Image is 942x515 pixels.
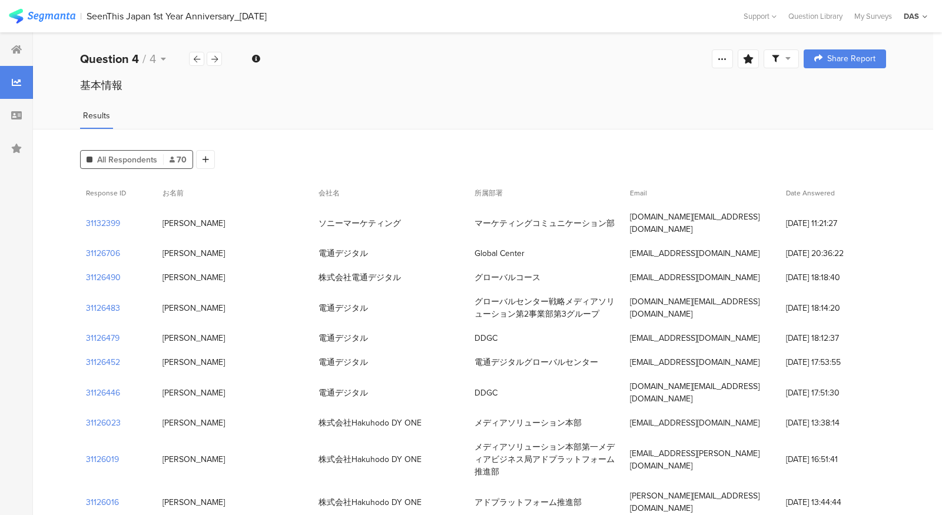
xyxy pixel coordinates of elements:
[9,9,75,24] img: segmanta logo
[786,417,880,429] span: [DATE] 13:38:14
[162,387,225,399] div: [PERSON_NAME]
[162,247,225,260] div: [PERSON_NAME]
[170,154,187,166] span: 70
[86,496,119,509] section: 31126016
[827,55,875,63] span: Share Report
[475,332,497,344] div: DDGC
[86,387,120,399] section: 31126446
[86,302,120,314] section: 31126483
[848,11,898,22] a: My Surveys
[786,453,880,466] span: [DATE] 16:51:41
[86,453,119,466] section: 31126019
[475,417,582,429] div: メディアソリューション本部
[319,387,368,399] div: 電通デジタル
[319,217,401,230] div: ソニーマーケティング
[744,7,777,25] div: Support
[786,217,880,230] span: [DATE] 11:21:27
[87,11,267,22] div: SeenThis Japan 1st Year Anniversary_[DATE]
[97,154,157,166] span: All Respondents
[86,417,121,429] section: 31126023
[319,332,368,344] div: 電通デジタル
[162,496,225,509] div: [PERSON_NAME]
[475,356,598,368] div: 電通デジタルグローバルセンター
[630,188,647,198] span: Email
[162,302,225,314] div: [PERSON_NAME]
[162,271,225,284] div: [PERSON_NAME]
[630,295,774,320] div: [DOMAIN_NAME][EMAIL_ADDRESS][DOMAIN_NAME]
[162,188,184,198] span: お名前
[786,356,880,368] span: [DATE] 17:53:55
[319,453,422,466] div: 株式会社Hakuhodo DY ONE
[150,50,156,68] span: 4
[162,332,225,344] div: [PERSON_NAME]
[86,356,120,368] section: 31126452
[86,188,126,198] span: Response ID
[786,302,880,314] span: [DATE] 18:14:20
[630,447,774,472] div: [EMAIL_ADDRESS][PERSON_NAME][DOMAIN_NAME]
[319,356,368,368] div: 電通デジタル
[786,271,880,284] span: [DATE] 18:18:40
[83,109,110,122] span: Results
[475,387,497,399] div: DDGC
[80,78,886,93] div: 基本情報
[786,387,880,399] span: [DATE] 17:51:30
[630,211,774,235] div: [DOMAIN_NAME][EMAIL_ADDRESS][DOMAIN_NAME]
[475,295,619,320] div: グローバルセンター戦略メディアソリューション第2事業部第3グループ
[630,380,774,405] div: [DOMAIN_NAME][EMAIL_ADDRESS][DOMAIN_NAME]
[630,356,759,368] div: [EMAIL_ADDRESS][DOMAIN_NAME]
[630,417,759,429] div: [EMAIL_ADDRESS][DOMAIN_NAME]
[319,302,368,314] div: 電通デジタル
[162,417,225,429] div: [PERSON_NAME]
[904,11,919,22] div: DAS
[86,247,120,260] section: 31126706
[475,217,615,230] div: マーケティングコミュニケーション部
[786,496,880,509] span: [DATE] 13:44:44
[86,332,120,344] section: 31126479
[162,453,225,466] div: [PERSON_NAME]
[786,247,880,260] span: [DATE] 20:36:22
[630,271,759,284] div: [EMAIL_ADDRESS][DOMAIN_NAME]
[319,417,422,429] div: 株式会社Hakuhodo DY ONE
[786,332,880,344] span: [DATE] 18:12:37
[475,188,503,198] span: 所属部署
[319,247,368,260] div: 電通デジタル
[162,356,225,368] div: [PERSON_NAME]
[782,11,848,22] a: Question Library
[319,496,422,509] div: 株式会社Hakuhodo DY ONE
[475,247,525,260] div: Global Center
[80,9,82,23] div: |
[630,247,759,260] div: [EMAIL_ADDRESS][DOMAIN_NAME]
[319,188,340,198] span: 会社名
[162,217,225,230] div: [PERSON_NAME]
[475,271,540,284] div: グローバルコース
[786,188,835,198] span: Date Answered
[319,271,401,284] div: 株式会社電通デジタル
[142,50,146,68] span: /
[630,490,774,514] div: [PERSON_NAME][EMAIL_ADDRESS][DOMAIN_NAME]
[630,332,759,344] div: [EMAIL_ADDRESS][DOMAIN_NAME]
[475,496,582,509] div: アドプラットフォーム推進部
[86,271,121,284] section: 31126490
[86,217,120,230] section: 31132399
[80,50,139,68] b: Question 4
[475,441,619,478] div: メディアソリューション本部第一メディアビジネス局アドプラットフォーム推進部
